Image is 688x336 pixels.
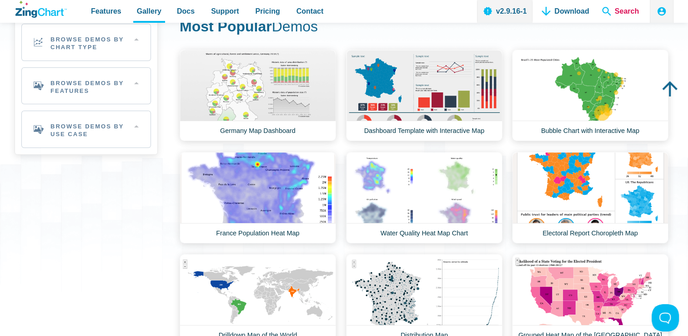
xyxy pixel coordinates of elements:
a: Bubble Chart with Interactive Map [512,50,668,141]
span: Features [91,5,121,17]
span: Pricing [255,5,280,17]
a: Water Quality Heat Map Chart [346,152,502,244]
h2: Browse Demos By Chart Type [22,24,151,61]
a: Dashboard Template with Interactive Map [346,50,502,141]
a: Electoral Report Choropleth Map [512,152,668,244]
span: Support [211,5,239,17]
span: Docs [177,5,195,17]
h2: Browse Demos By Features [22,68,151,104]
iframe: Toggle Customer Support [652,304,679,331]
a: Germany Map Dashboard [180,50,336,141]
h1: Demos [180,17,668,38]
span: Contact [296,5,324,17]
span: Gallery [137,5,161,17]
a: France Population Heat Map [180,152,336,244]
a: ZingChart Logo. Click to return to the homepage [15,1,67,18]
h2: Browse Demos By Use Case [22,111,151,148]
strong: Most Popular [180,18,272,35]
